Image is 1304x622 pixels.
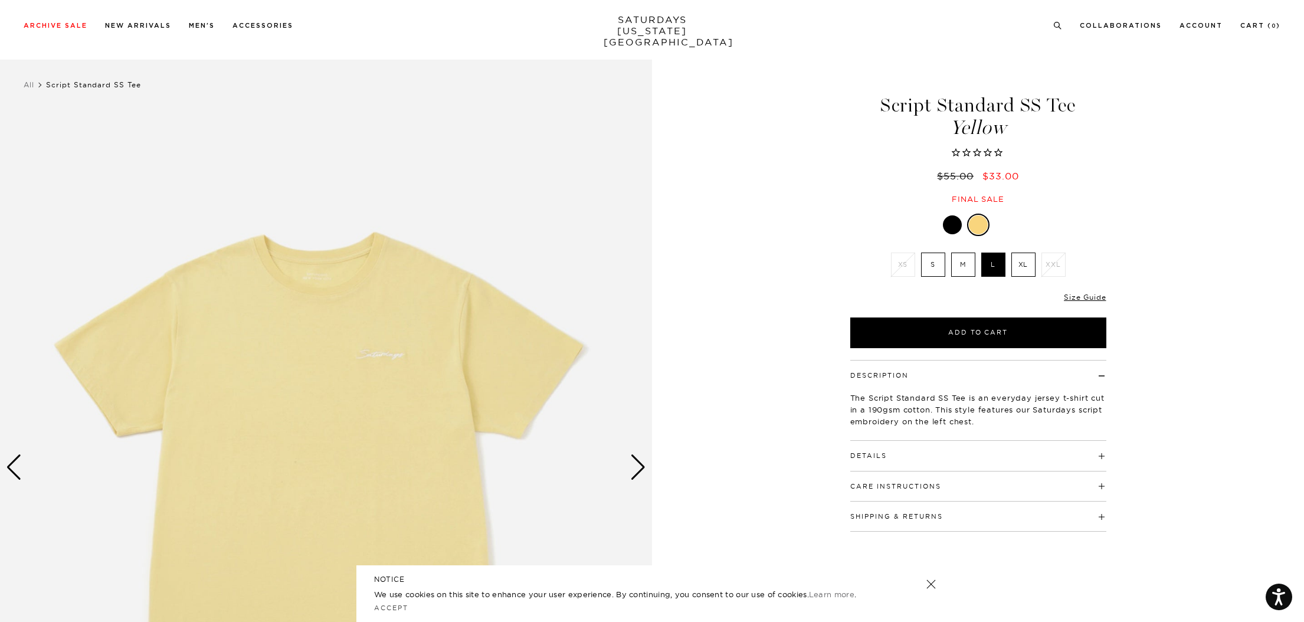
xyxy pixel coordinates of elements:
a: Size Guide [1064,293,1106,302]
div: Final sale [848,194,1108,204]
label: S [921,253,945,277]
button: Description [850,372,909,379]
a: Men's [189,22,215,29]
a: Learn more [809,590,854,599]
a: New Arrivals [105,22,171,29]
button: Care Instructions [850,483,941,490]
a: All [24,80,34,89]
del: $55.00 [937,170,978,182]
div: Previous slide [6,454,22,480]
a: Accessories [232,22,293,29]
label: M [951,253,975,277]
div: Next slide [630,454,646,480]
small: 0 [1272,24,1276,29]
a: Account [1180,22,1223,29]
span: $33.00 [982,170,1019,182]
button: Details [850,453,887,459]
h1: Script Standard SS Tee [848,96,1108,138]
button: Shipping & Returns [850,513,943,520]
span: Script Standard SS Tee [46,80,141,89]
label: XL [1011,253,1036,277]
p: We use cookies on this site to enhance your user experience. By continuing, you consent to our us... [374,588,888,600]
a: Cart (0) [1240,22,1280,29]
label: L [981,253,1005,277]
button: Add to Cart [850,317,1106,348]
span: Yellow [848,118,1108,138]
a: SATURDAYS[US_STATE][GEOGRAPHIC_DATA] [604,14,701,48]
a: Collaborations [1080,22,1162,29]
span: Rated 0.0 out of 5 stars 0 reviews [848,147,1108,159]
h5: NOTICE [374,574,930,585]
p: The Script Standard SS Tee is an everyday jersey t-shirt cut in a 190gsm cotton. This style featu... [850,392,1106,427]
a: Accept [374,604,408,612]
a: Archive Sale [24,22,87,29]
